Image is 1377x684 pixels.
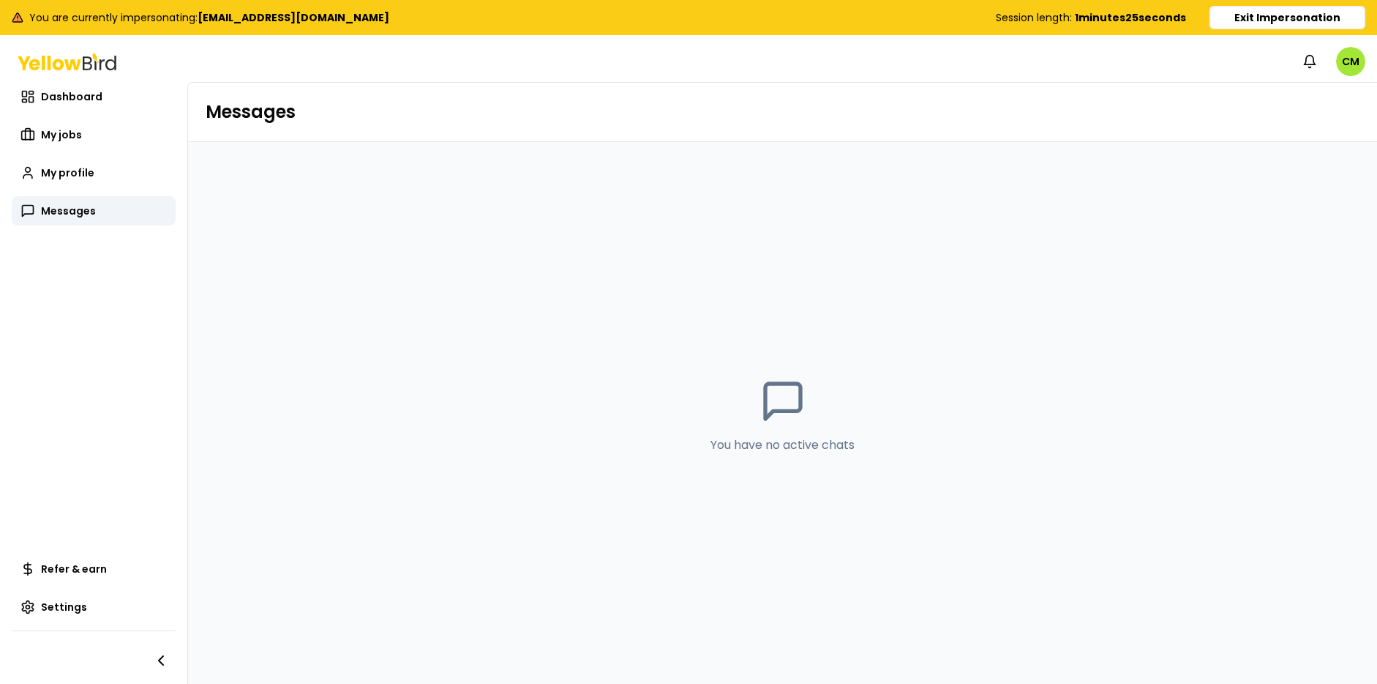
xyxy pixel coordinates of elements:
a: Settings [12,592,176,622]
a: Refer & earn [12,554,176,584]
b: [EMAIL_ADDRESS][DOMAIN_NAME] [198,10,389,25]
span: Refer & earn [41,562,107,576]
span: You are currently impersonating: [29,10,389,25]
div: Session length: [996,10,1186,25]
span: CM [1336,47,1365,76]
b: 1 minutes 25 seconds [1075,10,1186,25]
span: Dashboard [41,89,102,104]
span: Settings [41,600,87,614]
span: Messages [41,204,96,218]
a: My profile [12,158,176,187]
a: My jobs [12,120,176,149]
a: Messages [12,196,176,226]
p: You have no active chats [710,436,855,454]
a: Dashboard [12,82,176,111]
h1: Messages [206,100,1359,124]
span: My jobs [41,127,82,142]
span: My profile [41,166,94,180]
button: Exit Impersonation [1209,6,1365,29]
